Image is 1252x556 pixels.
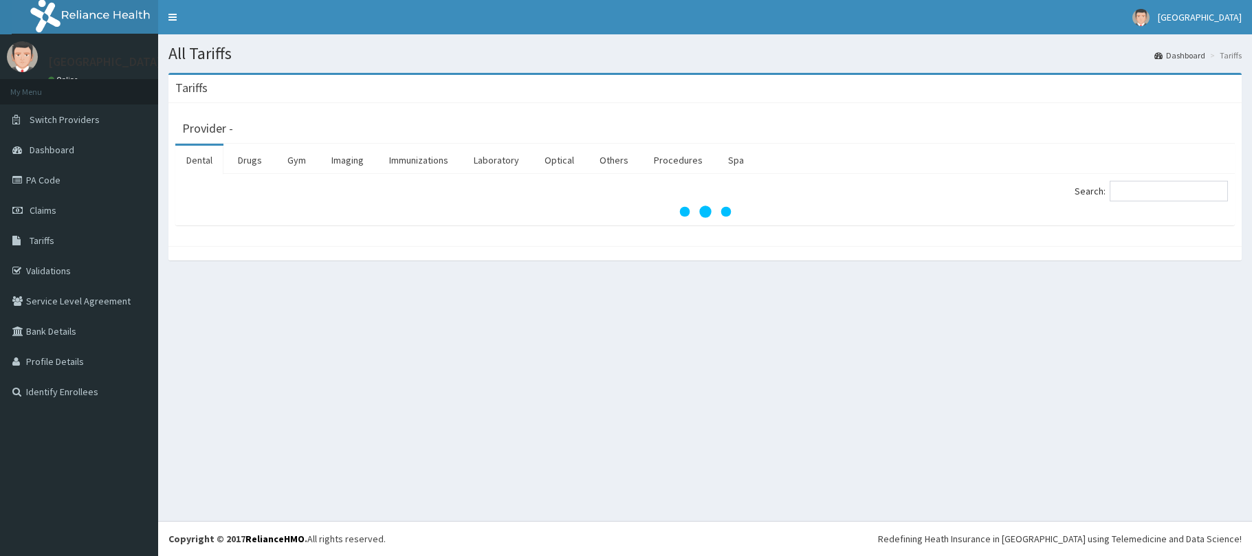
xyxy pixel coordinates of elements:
[175,82,208,94] h3: Tariffs
[30,234,54,247] span: Tariffs
[1158,11,1242,23] span: [GEOGRAPHIC_DATA]
[276,146,317,175] a: Gym
[30,113,100,126] span: Switch Providers
[534,146,585,175] a: Optical
[30,144,74,156] span: Dashboard
[378,146,459,175] a: Immunizations
[1207,49,1242,61] li: Tariffs
[48,75,81,85] a: Online
[227,146,273,175] a: Drugs
[158,521,1252,556] footer: All rights reserved.
[643,146,714,175] a: Procedures
[320,146,375,175] a: Imaging
[1154,49,1205,61] a: Dashboard
[182,122,233,135] h3: Provider -
[168,45,1242,63] h1: All Tariffs
[1075,181,1228,201] label: Search:
[7,41,38,72] img: User Image
[678,184,733,239] svg: audio-loading
[717,146,755,175] a: Spa
[1110,181,1228,201] input: Search:
[175,146,223,175] a: Dental
[463,146,530,175] a: Laboratory
[878,532,1242,546] div: Redefining Heath Insurance in [GEOGRAPHIC_DATA] using Telemedicine and Data Science!
[48,56,162,68] p: [GEOGRAPHIC_DATA]
[30,204,56,216] span: Claims
[1132,9,1150,26] img: User Image
[168,533,307,545] strong: Copyright © 2017 .
[589,146,639,175] a: Others
[245,533,305,545] a: RelianceHMO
